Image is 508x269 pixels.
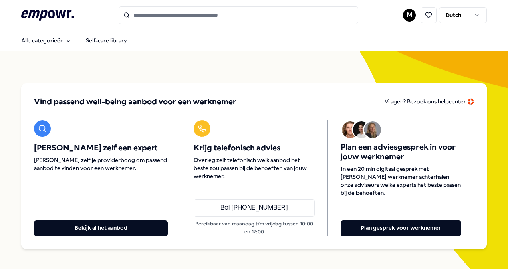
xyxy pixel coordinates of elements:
[194,199,314,217] a: Bel [PHONE_NUMBER]
[353,121,370,138] img: Avatar
[194,156,314,180] span: Overleg zelf telefonisch welk aanbod het beste zou passen bij de behoeften van jouw werknemer.
[341,142,461,162] span: Plan een adviesgesprek in voor jouw werknemer
[34,220,168,236] button: Bekijk al het aanbod
[403,9,416,22] button: M
[34,96,236,107] span: Vind passend well-being aanbod voor een werknemer
[385,98,474,105] span: Vragen? Bezoek ons helpcenter 🛟
[342,121,359,138] img: Avatar
[385,96,474,107] a: Vragen? Bezoek ons helpcenter 🛟
[364,121,381,138] img: Avatar
[194,143,314,153] span: Krijg telefonisch advies
[34,143,168,153] span: [PERSON_NAME] zelf een expert
[194,220,314,236] p: Bereikbaar van maandag t/m vrijdag tussen 10:00 en 17:00
[15,32,78,48] button: Alle categorieën
[341,220,461,236] button: Plan gesprek voor werknemer
[15,32,133,48] nav: Main
[34,156,168,172] span: [PERSON_NAME] zelf je providerboog om passend aanbod te vinden voor een werknemer.
[119,6,358,24] input: Search for products, categories or subcategories
[341,165,461,197] span: In een 20 min digitaal gesprek met [PERSON_NAME] werknemer achterhalen onze adviseurs welke exper...
[79,32,133,48] a: Self-care library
